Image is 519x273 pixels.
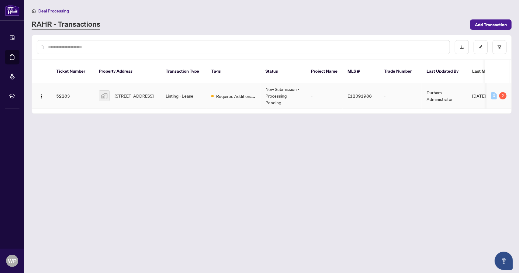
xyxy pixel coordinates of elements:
img: logo [5,5,19,16]
th: Tags [206,60,261,83]
button: Open asap [495,252,513,270]
button: Add Transaction [470,19,512,30]
span: Deal Processing [38,8,69,14]
div: 2 [499,92,507,99]
span: filter [497,45,502,49]
span: [STREET_ADDRESS] [115,92,154,99]
td: - [379,83,422,109]
th: Property Address [94,60,161,83]
span: [DATE] [472,93,486,98]
img: thumbnail-img [99,91,109,101]
span: download [460,45,464,49]
button: edit [474,40,488,54]
span: Last Modified Date [472,68,509,74]
th: Trade Number [379,60,422,83]
button: filter [493,40,507,54]
th: Ticket Number [51,60,94,83]
th: Transaction Type [161,60,206,83]
span: Add Transaction [475,20,507,29]
a: RAHR - Transactions [32,19,100,30]
td: 52283 [51,83,94,109]
button: Logo [37,91,47,101]
div: 0 [491,92,497,99]
td: - [306,83,343,109]
th: Project Name [306,60,343,83]
button: download [455,40,469,54]
th: MLS # [343,60,379,83]
span: WP [8,257,16,265]
span: Requires Additional Docs [216,93,256,99]
img: Logo [39,94,44,99]
span: E12391988 [348,93,372,98]
th: Status [261,60,306,83]
th: Last Updated By [422,60,467,83]
td: Durham Administrator [422,83,467,109]
td: New Submission - Processing Pending [261,83,306,109]
span: edit [479,45,483,49]
span: home [32,9,36,13]
td: Listing - Lease [161,83,206,109]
